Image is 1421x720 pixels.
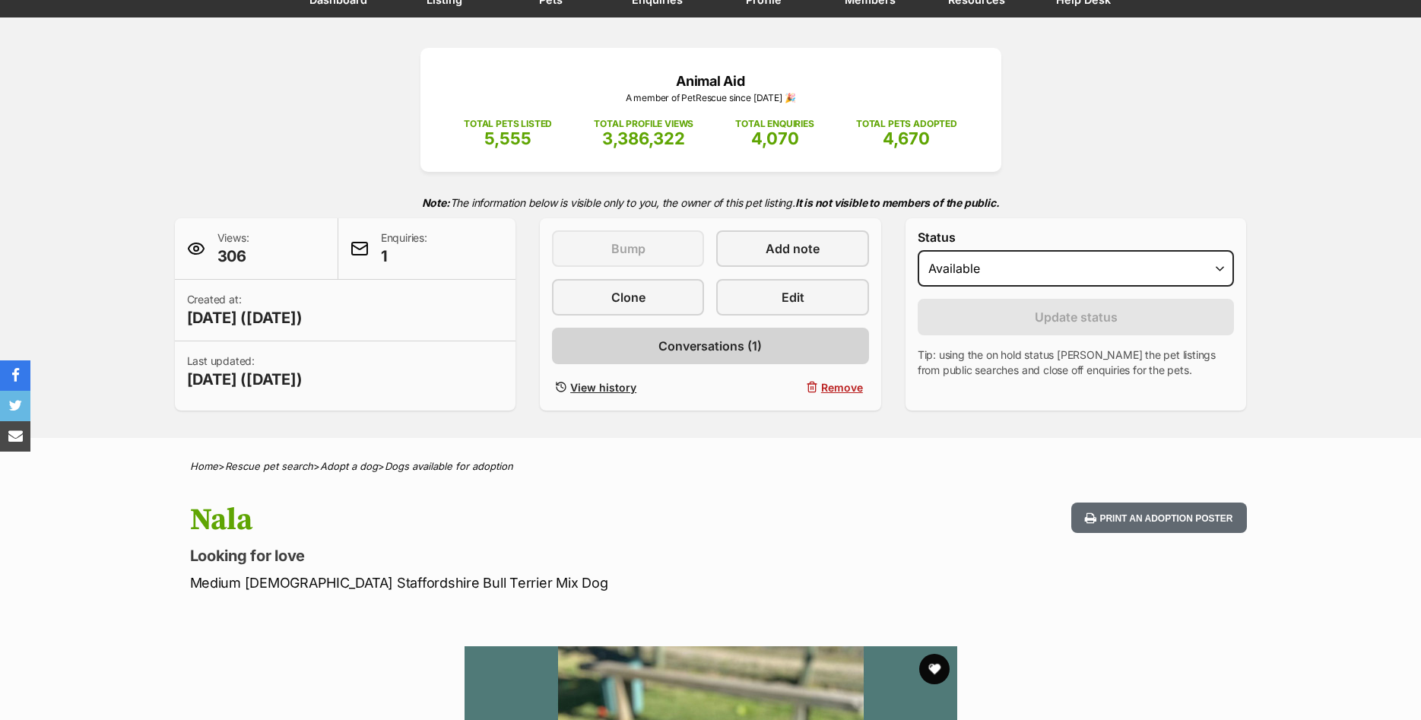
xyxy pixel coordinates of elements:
strong: It is not visible to members of the public. [795,196,1000,209]
a: Conversations (1) [552,328,869,364]
button: favourite [919,654,950,684]
a: View history [552,376,704,398]
span: Bump [611,239,645,258]
p: The information below is visible only to you, the owner of this pet listing. [175,187,1247,218]
a: Edit [716,279,868,316]
p: TOTAL PROFILE VIEWS [594,117,693,131]
span: Clone [611,288,645,306]
span: Conversations (1) [658,337,762,355]
p: Animal Aid [443,71,979,91]
p: Tip: using the on hold status [PERSON_NAME] the pet listings from public searches and close off e... [918,347,1235,378]
span: View history [570,379,636,395]
p: TOTAL PETS ADOPTED [856,117,957,131]
span: [DATE] ([DATE]) [187,307,303,328]
a: Dogs available for adoption [385,460,513,472]
span: 306 [217,246,249,267]
span: Edit [782,288,804,306]
span: Add note [766,239,820,258]
a: Add note [716,230,868,267]
label: Status [918,230,1235,244]
a: Clone [552,279,704,316]
p: A member of PetRescue since [DATE] 🎉 [443,91,979,105]
span: 1 [381,246,427,267]
button: Remove [716,376,868,398]
p: Enquiries: [381,230,427,267]
span: 4,670 [883,128,930,148]
a: Home [190,460,218,472]
a: Rescue pet search [225,460,313,472]
button: Update status [918,299,1235,335]
p: Looking for love [190,545,833,566]
span: Update status [1035,308,1118,326]
strong: Note: [422,196,450,209]
p: Created at: [187,292,303,328]
div: > > > [152,461,1270,472]
span: 3,386,322 [602,128,685,148]
span: 5,555 [484,128,531,148]
span: Remove [821,379,863,395]
p: Views: [217,230,249,267]
p: TOTAL ENQUIRIES [735,117,814,131]
a: Adopt a dog [320,460,378,472]
button: Bump [552,230,704,267]
p: TOTAL PETS LISTED [464,117,552,131]
span: 4,070 [751,128,799,148]
button: Print an adoption poster [1071,503,1246,534]
h1: Nala [190,503,833,538]
p: Last updated: [187,354,303,390]
p: Medium [DEMOGRAPHIC_DATA] Staffordshire Bull Terrier Mix Dog [190,573,833,593]
span: [DATE] ([DATE]) [187,369,303,390]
